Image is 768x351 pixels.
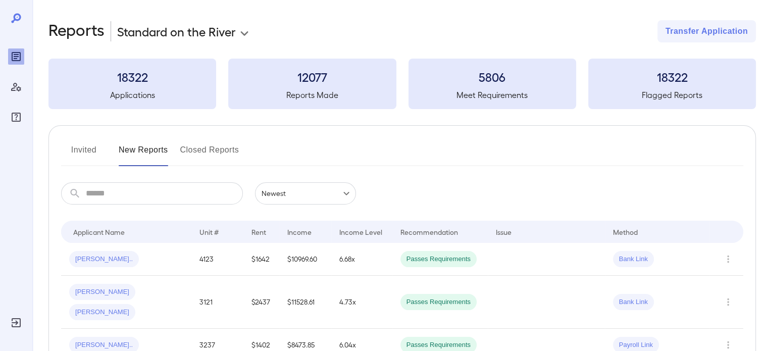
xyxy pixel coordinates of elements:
[496,226,512,238] div: Issue
[48,20,105,42] h2: Reports
[228,89,396,101] h5: Reports Made
[69,308,135,317] span: [PERSON_NAME]
[191,243,243,276] td: 4123
[400,226,458,238] div: Recommendation
[117,23,236,39] p: Standard on the River
[331,276,392,329] td: 4.73x
[69,340,139,350] span: [PERSON_NAME]..
[408,69,576,85] h3: 5806
[8,315,24,331] div: Log Out
[48,59,756,109] summary: 18322Applications12077Reports Made5806Meet Requirements18322Flagged Reports
[243,243,279,276] td: $1642
[48,89,216,101] h5: Applications
[73,226,125,238] div: Applicant Name
[251,226,268,238] div: Rent
[613,340,659,350] span: Payroll Link
[400,340,477,350] span: Passes Requirements
[8,79,24,95] div: Manage Users
[331,243,392,276] td: 6.68x
[339,226,382,238] div: Income Level
[657,20,756,42] button: Transfer Application
[613,226,638,238] div: Method
[243,276,279,329] td: $2437
[228,69,396,85] h3: 12077
[400,255,477,264] span: Passes Requirements
[255,182,356,205] div: Newest
[180,142,239,166] button: Closed Reports
[8,109,24,125] div: FAQ
[408,89,576,101] h5: Meet Requirements
[69,287,135,297] span: [PERSON_NAME]
[720,294,736,310] button: Row Actions
[613,255,654,264] span: Bank Link
[199,226,219,238] div: Unit #
[69,255,139,264] span: [PERSON_NAME]..
[48,69,216,85] h3: 18322
[400,297,477,307] span: Passes Requirements
[191,276,243,329] td: 3121
[279,243,331,276] td: $10969.60
[119,142,168,166] button: New Reports
[588,89,756,101] h5: Flagged Reports
[588,69,756,85] h3: 18322
[8,48,24,65] div: Reports
[613,297,654,307] span: Bank Link
[287,226,312,238] div: Income
[720,251,736,267] button: Row Actions
[61,142,107,166] button: Invited
[279,276,331,329] td: $11528.61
